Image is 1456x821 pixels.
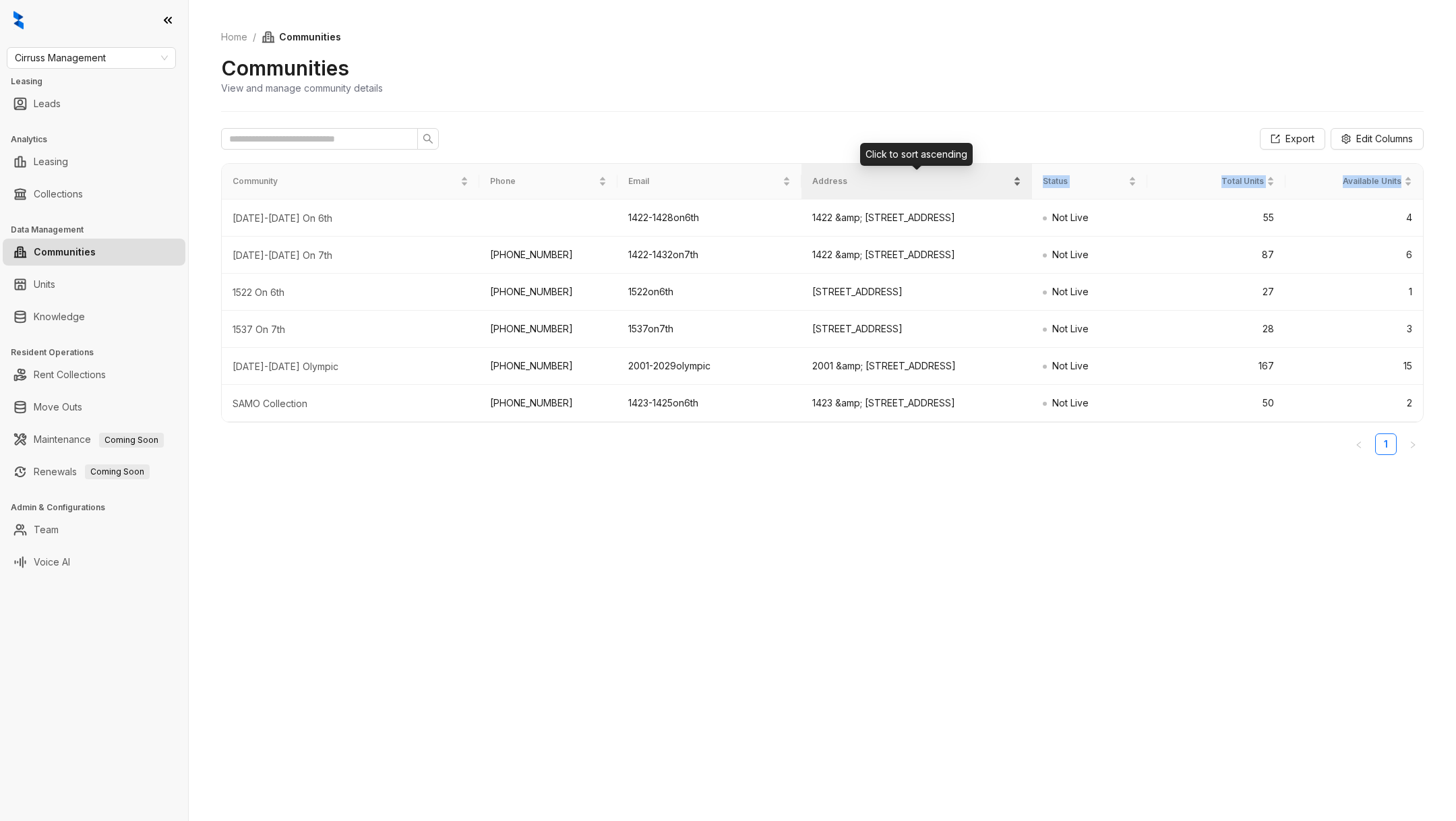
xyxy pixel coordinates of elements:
h3: Analytics [11,133,188,146]
span: Coming Soon [99,433,164,448]
span: left [1355,441,1363,449]
div: SAMO Collection [233,397,468,410]
td: 28 [1147,311,1285,348]
h3: Admin & Configurations [11,501,188,514]
td: 2001-2029olympic [617,348,801,385]
td: 4 [1285,200,1423,237]
th: Status [1032,164,1147,200]
li: Move Outs [3,394,185,421]
span: Export [1285,131,1314,146]
h3: Leasing [11,75,188,88]
span: Not Live [1052,360,1089,371]
td: 87 [1147,237,1285,274]
div: View and manage community details [221,81,383,95]
th: Total Units [1147,164,1285,200]
td: 1423-1425on6th [617,385,801,422]
span: Not Live [1052,249,1089,260]
th: Community [222,164,479,200]
div: 2001-2029 Olympic [233,360,468,373]
li: Knowledge [3,303,185,330]
span: Edit Columns [1356,131,1413,146]
a: Team [34,516,59,543]
a: 1 [1376,434,1396,454]
span: Not Live [1052,212,1089,223]
span: Communities [262,30,341,44]
span: setting [1341,134,1351,144]
td: 50 [1147,385,1285,422]
span: Available Units [1296,175,1402,188]
a: Leads [34,90,61,117]
td: 27 [1147,274,1285,311]
td: 15 [1285,348,1423,385]
th: Phone [479,164,617,200]
td: 1 [1285,274,1423,311]
td: [PHONE_NUMBER] [479,237,617,274]
th: Available Units [1285,164,1424,200]
button: Edit Columns [1331,128,1424,150]
li: Units [3,271,185,298]
span: Coming Soon [85,464,150,479]
td: 2 [1285,385,1423,422]
button: left [1348,433,1370,455]
td: 1422-1428on6th [617,200,801,237]
li: Voice AI [3,549,185,576]
td: 1522on6th [617,274,801,311]
a: Move Outs [34,394,82,421]
td: [STREET_ADDRESS] [801,311,1031,348]
td: 6 [1285,237,1423,274]
span: Not Live [1052,397,1089,408]
li: Leasing [3,148,185,175]
li: Leads [3,90,185,117]
span: right [1409,441,1417,449]
td: 1422 &amp; [STREET_ADDRESS] [801,200,1031,237]
td: [PHONE_NUMBER] [479,385,617,422]
span: Address [812,175,1010,188]
a: Knowledge [34,303,85,330]
button: Export [1260,128,1325,150]
td: [PHONE_NUMBER] [479,348,617,385]
td: 3 [1285,311,1423,348]
span: Not Live [1052,286,1089,297]
td: [PHONE_NUMBER] [479,274,617,311]
td: 167 [1147,348,1285,385]
li: Renewals [3,458,185,485]
a: Units [34,271,55,298]
td: 1423 &amp; [STREET_ADDRESS] [801,385,1031,422]
li: Maintenance [3,426,185,453]
a: Voice AI [34,549,70,576]
div: Click to sort ascending [860,143,973,166]
li: / [253,30,256,44]
span: Phone [490,175,596,188]
span: Total Units [1158,175,1264,188]
th: Email [617,164,801,200]
a: RenewalsComing Soon [34,458,150,485]
li: Rent Collections [3,361,185,388]
span: Community [233,175,458,188]
a: Communities [34,239,96,266]
span: export [1271,134,1280,144]
th: Address [801,164,1031,200]
li: Collections [3,181,185,208]
td: 1422-1432on7th [617,237,801,274]
span: Cirruss Management [15,48,168,68]
a: Rent Collections [34,361,106,388]
span: Not Live [1052,323,1089,334]
a: Home [218,30,250,44]
h2: Communities [221,55,349,81]
td: 2001 &amp; [STREET_ADDRESS] [801,348,1031,385]
a: Leasing [34,148,68,175]
li: Previous Page [1348,433,1370,455]
div: 1537 On 7th [233,323,468,336]
td: [STREET_ADDRESS] [801,274,1031,311]
li: Communities [3,239,185,266]
td: [PHONE_NUMBER] [479,311,617,348]
li: 1 [1375,433,1397,455]
h3: Data Management [11,224,188,236]
a: Collections [34,181,83,208]
div: 1422-1428 On 6th [233,212,468,225]
div: 1522 On 6th [233,286,468,299]
td: 1422 &amp; [STREET_ADDRESS] [801,237,1031,274]
td: 55 [1147,200,1285,237]
span: search [423,133,433,144]
button: right [1402,433,1424,455]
